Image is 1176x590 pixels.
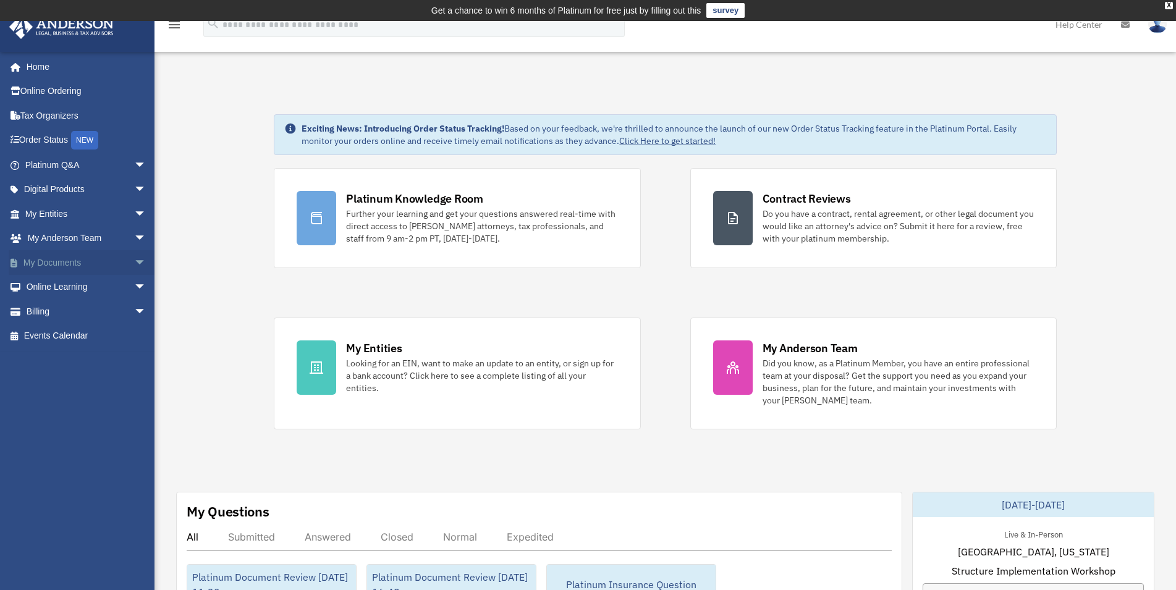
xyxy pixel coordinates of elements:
div: Do you have a contract, rental agreement, or other legal document you would like an attorney's ad... [763,208,1034,245]
div: Get a chance to win 6 months of Platinum for free just by filling out this [431,3,701,18]
div: My Anderson Team [763,340,858,356]
a: Click Here to get started! [619,135,716,146]
div: All [187,531,198,543]
div: Normal [443,531,477,543]
a: Digital Productsarrow_drop_down [9,177,165,202]
a: My Entities Looking for an EIN, want to make an update to an entity, or sign up for a bank accoun... [274,318,640,429]
div: close [1165,2,1173,9]
i: menu [167,17,182,32]
a: menu [167,22,182,32]
a: My Anderson Teamarrow_drop_down [9,226,165,251]
a: My Documentsarrow_drop_down [9,250,165,275]
div: NEW [71,131,98,150]
a: My Anderson Team Did you know, as a Platinum Member, you have an entire professional team at your... [690,318,1057,429]
div: Based on your feedback, we're thrilled to announce the launch of our new Order Status Tracking fe... [302,122,1046,147]
a: Platinum Q&Aarrow_drop_down [9,153,165,177]
a: Tax Organizers [9,103,165,128]
a: Billingarrow_drop_down [9,299,165,324]
a: Events Calendar [9,324,165,348]
div: Contract Reviews [763,191,851,206]
i: search [206,17,220,30]
span: arrow_drop_down [134,226,159,251]
span: arrow_drop_down [134,177,159,203]
a: Home [9,54,159,79]
a: Contract Reviews Do you have a contract, rental agreement, or other legal document you would like... [690,168,1057,268]
div: [DATE]-[DATE] [913,492,1154,517]
div: Live & In-Person [994,527,1073,540]
div: Submitted [228,531,275,543]
div: Looking for an EIN, want to make an update to an entity, or sign up for a bank account? Click her... [346,357,617,394]
img: User Pic [1148,15,1167,33]
span: arrow_drop_down [134,275,159,300]
a: Online Ordering [9,79,165,104]
a: Order StatusNEW [9,128,165,153]
a: Online Learningarrow_drop_down [9,275,165,300]
span: arrow_drop_down [134,201,159,227]
span: arrow_drop_down [134,299,159,324]
strong: Exciting News: Introducing Order Status Tracking! [302,123,504,134]
div: Platinum Knowledge Room [346,191,483,206]
span: arrow_drop_down [134,153,159,178]
div: Further your learning and get your questions answered real-time with direct access to [PERSON_NAM... [346,208,617,245]
div: Did you know, as a Platinum Member, you have an entire professional team at your disposal? Get th... [763,357,1034,407]
div: Expedited [507,531,554,543]
a: My Entitiesarrow_drop_down [9,201,165,226]
div: Answered [305,531,351,543]
img: Anderson Advisors Platinum Portal [6,15,117,39]
span: arrow_drop_down [134,250,159,276]
a: Platinum Knowledge Room Further your learning and get your questions answered real-time with dire... [274,168,640,268]
div: Closed [381,531,413,543]
a: survey [706,3,745,18]
span: Structure Implementation Workshop [952,563,1115,578]
div: My Questions [187,502,269,521]
div: My Entities [346,340,402,356]
span: [GEOGRAPHIC_DATA], [US_STATE] [958,544,1109,559]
